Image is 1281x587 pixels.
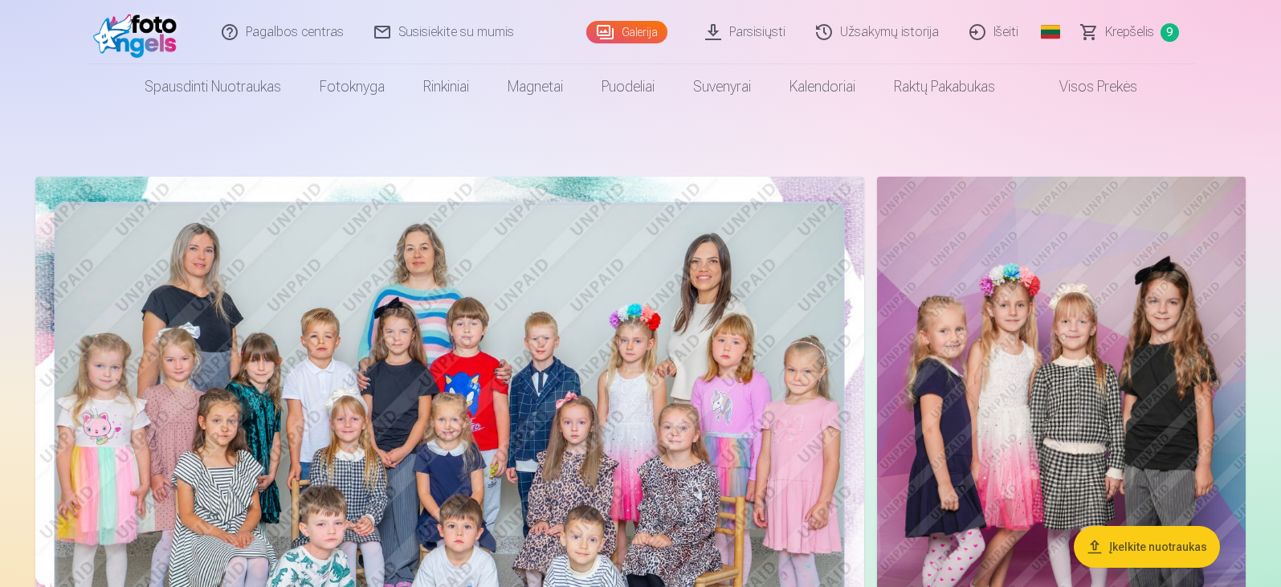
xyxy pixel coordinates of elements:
a: Suvenyrai [674,64,770,109]
a: Visos prekės [1014,64,1157,109]
a: Fotoknyga [300,64,404,109]
span: Krepšelis [1105,22,1154,42]
img: /fa2 [93,6,186,58]
a: Puodeliai [582,64,674,109]
a: Raktų pakabukas [875,64,1014,109]
button: Įkelkite nuotraukas [1074,526,1220,568]
span: 9 [1161,23,1179,42]
a: Rinkiniai [404,64,488,109]
a: Spausdinti nuotraukas [125,64,300,109]
a: Kalendoriai [770,64,875,109]
a: Galerija [586,21,667,43]
a: Magnetai [488,64,582,109]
